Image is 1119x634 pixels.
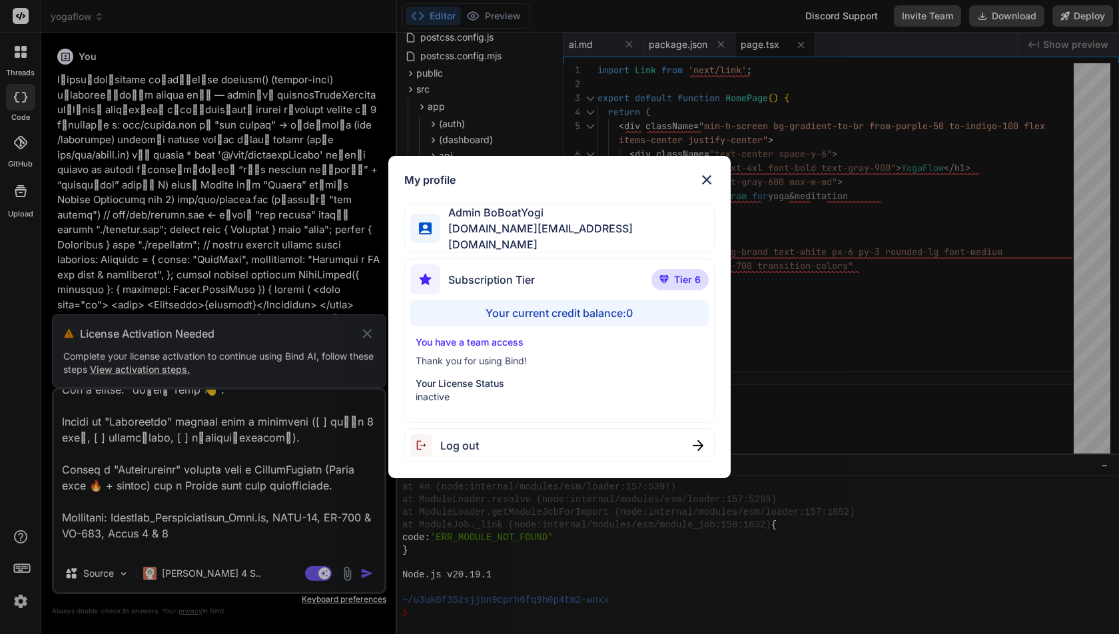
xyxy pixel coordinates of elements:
[693,440,703,451] img: close
[699,172,715,188] img: close
[419,222,431,234] img: profile
[410,434,440,456] img: logout
[416,336,703,349] p: You have a team access
[659,275,669,283] img: premium
[404,172,456,188] h1: My profile
[410,300,708,326] div: Your current credit balance: 0
[410,264,440,294] img: subscription
[416,390,703,404] p: inactive
[674,273,701,286] span: Tier 6
[440,438,479,454] span: Log out
[416,354,703,368] p: Thank you for using Bind!
[448,272,535,288] span: Subscription Tier
[440,204,714,220] span: Admin BoBoatYogi
[416,377,703,390] p: Your License Status
[440,220,714,252] span: [DOMAIN_NAME][EMAIL_ADDRESS][DOMAIN_NAME]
